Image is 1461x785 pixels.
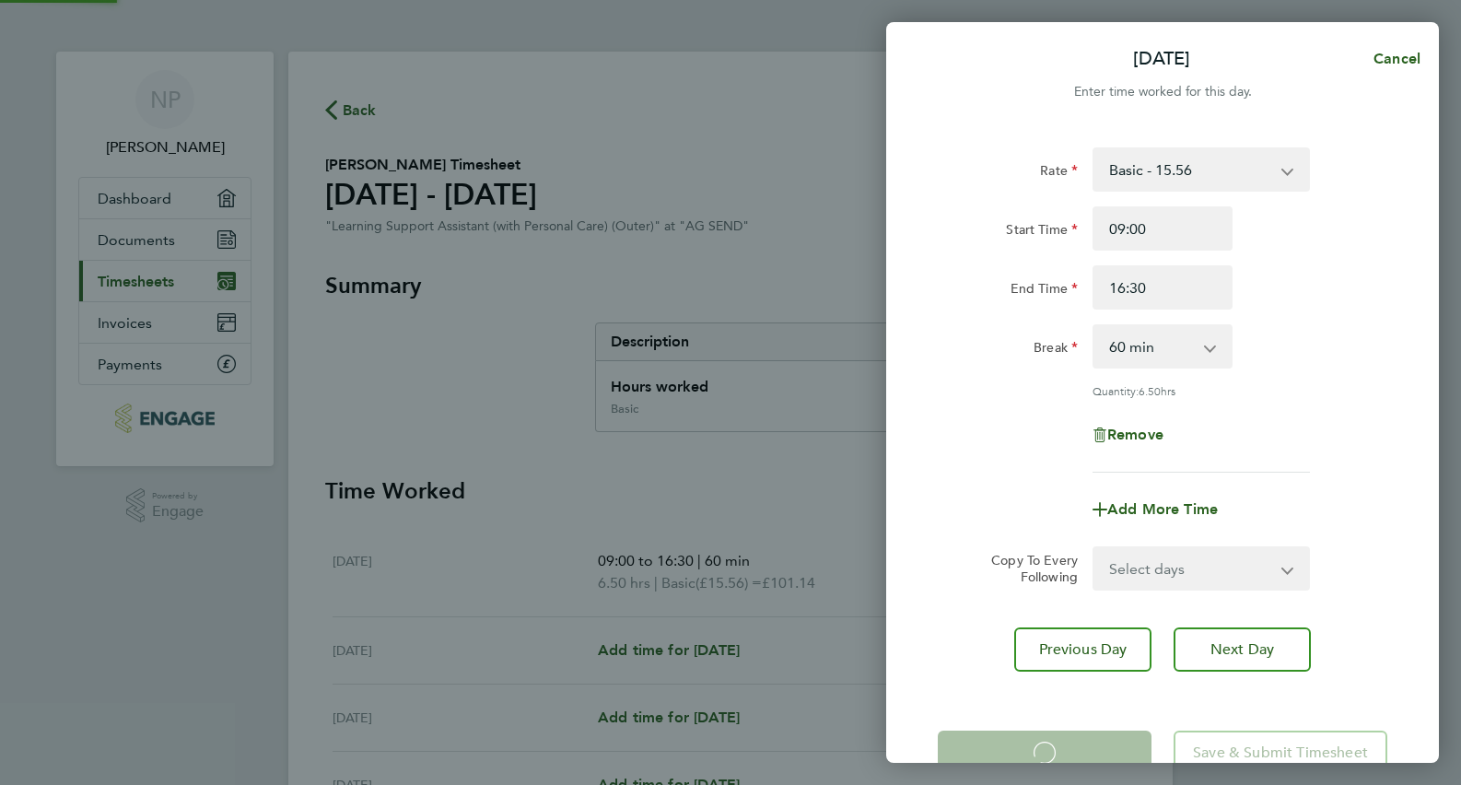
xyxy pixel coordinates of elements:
label: Start Time [1006,221,1078,243]
button: Add More Time [1093,502,1218,517]
span: Remove [1107,426,1163,443]
input: E.g. 08:00 [1093,206,1233,251]
p: [DATE] [1133,46,1190,72]
label: Break [1034,339,1078,361]
label: End Time [1011,280,1078,302]
label: Copy To Every Following [976,552,1078,585]
button: Cancel [1344,41,1439,77]
button: Remove [1093,428,1163,442]
span: Next Day [1210,640,1274,659]
div: Quantity: hrs [1093,383,1310,398]
div: Enter time worked for this day. [886,81,1439,103]
span: Cancel [1368,50,1420,67]
label: Rate [1040,162,1078,184]
button: Next Day [1174,627,1311,672]
span: 6.50 [1139,383,1161,398]
input: E.g. 18:00 [1093,265,1233,310]
span: Add More Time [1107,500,1218,518]
button: Previous Day [1014,627,1151,672]
span: Previous Day [1039,640,1128,659]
